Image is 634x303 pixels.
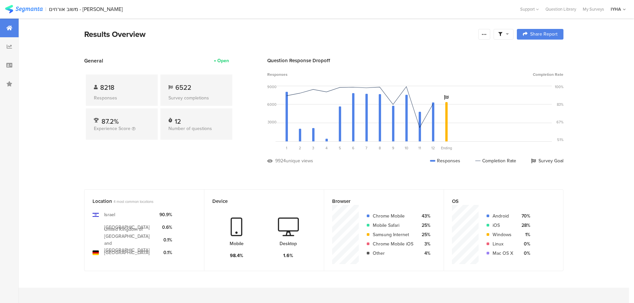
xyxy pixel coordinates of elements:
div: 25% [419,222,430,229]
div: 0.6% [159,224,172,231]
div: Windows [493,231,513,238]
div: 9924 [275,157,286,164]
div: Linux [493,240,513,247]
span: Number of questions [168,125,212,132]
div: 0.1% [159,249,172,256]
span: 7 [365,145,367,151]
div: Chrome Mobile [373,213,413,220]
div: Support [520,4,539,14]
div: 6000 [267,102,277,107]
div: 67% [556,119,563,125]
div: 98.4% [230,252,243,259]
div: 12 [175,116,181,123]
div: Completion Rate [475,157,516,164]
div: Chrome Mobile iOS [373,240,413,247]
div: משוב אורחים - [PERSON_NAME] [49,6,123,12]
div: 0.1% [159,236,172,243]
div: 51% [557,137,563,142]
div: Device [212,198,305,205]
div: Mobile Safari [373,222,413,229]
span: 10 [405,145,408,151]
span: Experience Score [94,125,130,132]
a: Question Library [542,6,579,12]
div: 43% [419,213,430,220]
div: Israel [104,211,115,218]
div: Mac OS X [493,250,513,257]
div: Browser [332,198,425,205]
div: 1% [519,231,530,238]
span: 9 [392,145,394,151]
a: My Surveys [579,6,607,12]
div: 25% [419,231,430,238]
div: 4% [419,250,430,257]
div: [GEOGRAPHIC_DATA] [104,224,150,231]
div: OS [452,198,544,205]
div: Desktop [280,240,297,247]
span: 1 [286,145,287,151]
div: Android [493,213,513,220]
div: Location [93,198,185,205]
span: 12 [431,145,435,151]
div: 70% [519,213,530,220]
div: Responses [94,94,150,101]
span: 3 [312,145,314,151]
div: 9000 [267,84,277,89]
div: United Kingdom of [GEOGRAPHIC_DATA] and [GEOGRAPHIC_DATA] [104,226,154,254]
span: Share Report [530,32,557,37]
span: 2 [299,145,301,151]
span: 4 most common locations [113,199,153,204]
div: 1.6% [283,252,293,259]
div: IYHA [611,6,621,12]
i: Survey Goal [444,95,449,100]
div: 100% [555,84,563,89]
span: Responses [267,72,288,77]
span: 4 [325,145,327,151]
div: unique views [286,157,313,164]
span: 87.2% [102,116,119,126]
span: 8 [379,145,381,151]
div: Responses [430,157,460,164]
span: 6522 [175,82,191,92]
div: Ending [440,145,453,151]
span: 11 [418,145,421,151]
div: Survey completions [168,94,224,101]
div: | [45,5,46,13]
div: Open [217,57,229,64]
div: Other [373,250,413,257]
div: 90.9% [159,211,172,218]
span: 5 [339,145,341,151]
img: segmanta logo [5,5,43,13]
div: 0% [519,240,530,247]
div: 28% [519,222,530,229]
div: iOS [493,222,513,229]
div: Mobile [230,240,244,247]
div: Samsung Internet [373,231,413,238]
span: 8218 [100,82,114,92]
div: Question Response Dropoff [267,57,563,64]
div: 83% [557,102,563,107]
div: 3% [419,240,430,247]
div: 3000 [268,119,277,125]
div: [GEOGRAPHIC_DATA] [104,249,150,256]
span: 6 [352,145,354,151]
div: Results Overview [84,28,475,40]
span: General [84,57,103,65]
div: Survey Goal [531,157,563,164]
span: Completion Rate [533,72,563,77]
div: 0% [519,250,530,257]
